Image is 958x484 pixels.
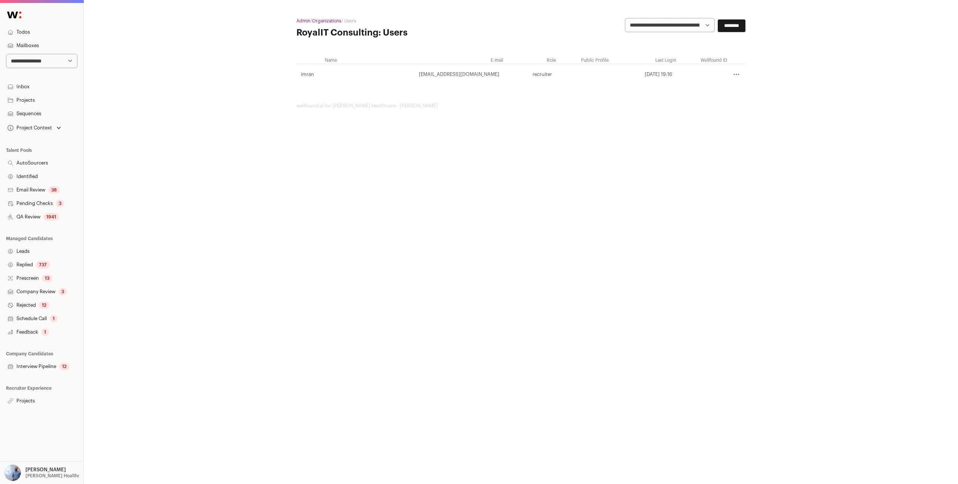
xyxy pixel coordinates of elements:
[56,200,64,207] div: 3
[296,103,745,109] footer: wellfound:ai for [PERSON_NAME] Healthcare - [PERSON_NAME]
[301,71,314,77] span: imran
[4,465,21,481] img: 97332-medium_jpg
[533,71,552,77] span: recruiter
[504,57,556,64] th: Role
[296,18,446,24] h2: / / Users
[677,57,727,64] th: Wellfound ID
[296,57,338,64] th: Name
[556,57,609,64] th: Public Profile
[48,186,60,194] div: 38
[3,465,80,481] button: Open dropdown
[59,363,70,370] div: 12
[6,125,52,131] div: Project Context
[42,275,52,282] div: 13
[609,57,677,64] th: Last Login
[25,467,66,473] p: [PERSON_NAME]
[39,301,49,309] div: 12
[41,328,49,336] div: 1
[6,123,62,133] button: Open dropdown
[50,315,58,322] div: 1
[43,213,59,221] div: 1941
[3,7,25,22] img: Wellfound
[312,19,341,23] a: Organizations
[296,19,310,23] a: Admin
[296,27,446,39] h1: RoyalIT Consulting: Users
[338,64,504,85] td: [EMAIL_ADDRESS][DOMAIN_NAME]
[58,288,67,295] div: 3
[25,473,87,479] p: [PERSON_NAME] Healthcare
[609,64,677,85] td: [DATE] 19:16
[36,261,50,269] div: 737
[338,57,504,64] th: E-mail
